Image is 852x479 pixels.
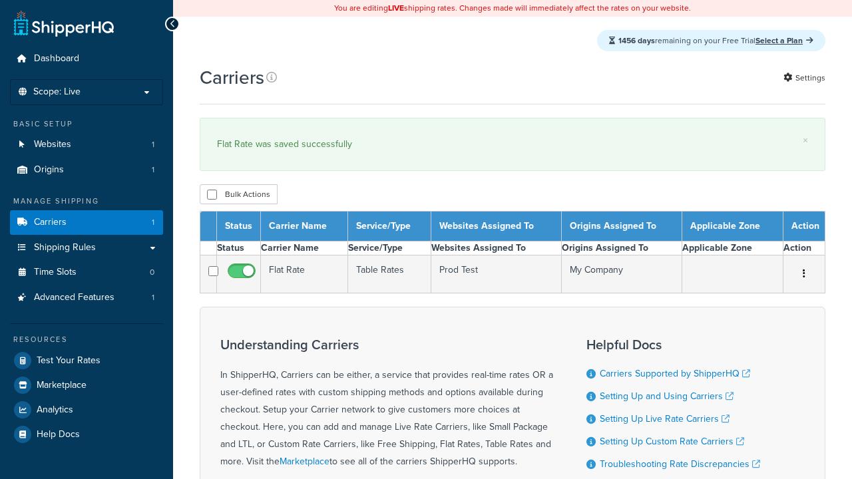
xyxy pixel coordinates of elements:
[34,53,79,65] span: Dashboard
[783,212,825,241] th: Action
[10,210,163,235] li: Carriers
[10,398,163,422] a: Analytics
[388,2,404,14] b: LIVE
[37,380,87,391] span: Marketplace
[10,349,163,373] a: Test Your Rates
[431,241,561,255] th: Websites Assigned To
[10,196,163,207] div: Manage Shipping
[34,242,96,253] span: Shipping Rules
[10,236,163,260] a: Shipping Rules
[150,267,154,278] span: 0
[34,267,77,278] span: Time Slots
[10,373,163,397] a: Marketplace
[783,69,825,87] a: Settings
[217,241,261,255] th: Status
[682,241,783,255] th: Applicable Zone
[34,292,114,303] span: Advanced Features
[600,457,760,471] a: Troubleshooting Rate Discrepancies
[33,86,81,98] span: Scope: Live
[10,285,163,310] li: Advanced Features
[755,35,813,47] a: Select a Plan
[10,422,163,446] a: Help Docs
[152,139,154,150] span: 1
[600,412,730,426] a: Setting Up Live Rate Carriers
[10,132,163,157] li: Websites
[600,389,734,403] a: Setting Up and Using Carriers
[10,158,163,182] a: Origins 1
[34,139,71,150] span: Websites
[10,210,163,235] a: Carriers 1
[261,212,348,241] th: Carrier Name
[431,255,561,293] td: Prod Test
[37,404,73,416] span: Analytics
[261,255,348,293] td: Flat Rate
[217,135,808,154] div: Flat Rate was saved successfully
[10,118,163,130] div: Basic Setup
[618,35,655,47] strong: 1456 days
[431,212,561,241] th: Websites Assigned To
[10,260,163,285] a: Time Slots 0
[561,255,682,293] td: My Company
[348,255,431,293] td: Table Rates
[152,164,154,176] span: 1
[220,337,553,470] div: In ShipperHQ, Carriers can be either, a service that provides real-time rates OR a user-defined r...
[10,158,163,182] li: Origins
[10,260,163,285] li: Time Slots
[10,334,163,345] div: Resources
[220,337,553,352] h3: Understanding Carriers
[600,434,744,448] a: Setting Up Custom Rate Carriers
[152,292,154,303] span: 1
[14,10,114,37] a: ShipperHQ Home
[10,132,163,157] a: Websites 1
[682,212,783,241] th: Applicable Zone
[152,217,154,228] span: 1
[348,212,431,241] th: Service/Type
[200,184,278,204] button: Bulk Actions
[261,241,348,255] th: Carrier Name
[10,47,163,71] a: Dashboard
[783,241,825,255] th: Action
[561,241,682,255] th: Origins Assigned To
[348,241,431,255] th: Service/Type
[34,164,64,176] span: Origins
[37,429,80,440] span: Help Docs
[280,454,329,468] a: Marketplace
[561,212,682,241] th: Origins Assigned To
[200,65,264,90] h1: Carriers
[803,135,808,146] a: ×
[217,212,261,241] th: Status
[34,217,67,228] span: Carriers
[10,285,163,310] a: Advanced Features 1
[37,355,101,367] span: Test Your Rates
[586,337,760,352] h3: Helpful Docs
[597,30,825,51] div: remaining on your Free Trial
[600,367,750,381] a: Carriers Supported by ShipperHQ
